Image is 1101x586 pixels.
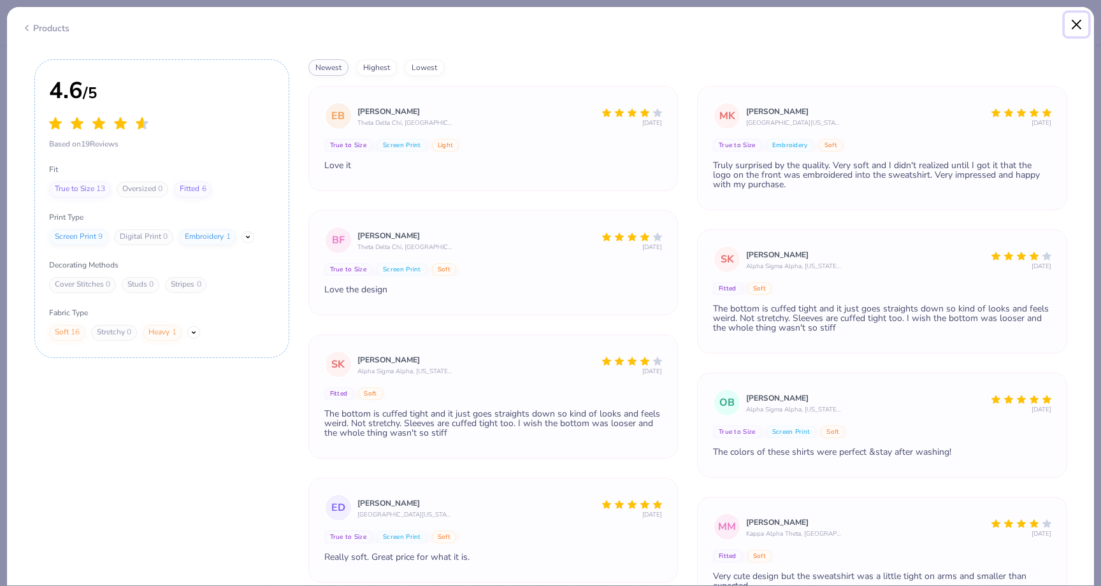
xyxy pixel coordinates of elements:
[163,232,168,242] span: 0
[377,263,427,276] button: Screen Print
[324,226,352,254] div: BF
[432,531,456,543] button: Soft
[127,327,131,338] span: 0
[324,409,663,438] div: The bottom is cuffed tight and it just goes straights down so kind of looks and feels weird. Not ...
[98,232,103,242] span: 9
[602,103,662,119] div: 4 Stars
[165,277,206,293] div: Stripes
[324,494,352,522] div: ED
[713,447,1051,457] div: The colors of these shirts were perfect &stay after washing!
[49,182,111,197] div: True to Size
[308,59,349,76] button: newest
[602,352,662,368] div: 4 Stars
[713,139,761,152] button: True to Size
[358,387,382,400] button: Soft
[766,425,816,438] button: Screen Print
[49,164,274,175] span: Fit
[49,277,116,293] div: Cover Stitches
[713,389,741,417] div: OB
[324,263,373,276] button: True to Size
[713,304,1051,332] div: The bottom is cuffed tight and it just goes straights down so kind of looks and feels weird. Not ...
[179,229,236,245] div: Embroidery
[49,75,83,106] span: 4.6
[49,138,148,150] span: Based on 19 Reviews
[114,229,173,245] div: Digital Print
[143,325,182,341] div: Heavy
[172,327,176,338] span: 1
[122,277,159,293] div: Studs
[991,247,1051,262] div: 4 Stars
[83,83,97,103] span: / 5
[713,102,741,130] div: MK
[187,326,199,338] button: Show More
[49,229,108,245] div: Screen Print
[377,531,427,543] button: Screen Print
[991,103,1051,119] div: 5 Stars
[149,280,154,290] span: 0
[324,552,663,562] div: Really soft. Great price for what it is.
[71,327,80,338] span: 16
[324,102,352,130] div: EB
[713,161,1051,189] div: Truly surprised by the quality. Very soft and I didn't realized until I got it that the logo on t...
[821,425,845,438] button: Soft
[22,22,69,35] div: Products
[713,245,741,273] div: SK
[49,259,274,271] span: Decorating Methods
[747,550,772,562] button: Soft
[324,531,373,543] button: True to Size
[158,184,162,194] span: 0
[324,285,663,294] div: Love the design
[49,325,85,341] div: Soft
[377,139,427,152] button: Screen Print
[226,232,231,242] span: 1
[432,139,459,152] button: Light
[96,184,105,194] span: 13
[713,282,742,295] button: Fitted
[432,263,456,276] button: Soft
[324,350,352,378] div: SK
[241,231,254,243] button: Show More
[324,387,354,400] button: Fitted
[324,139,373,152] button: True to Size
[713,425,761,438] button: True to Size
[991,514,1051,530] div: 4 Stars
[819,139,843,152] button: Soft
[202,184,206,194] span: 6
[713,550,742,562] button: Fitted
[324,161,663,170] div: Love it
[106,280,110,290] span: 0
[405,59,444,76] button: lowest
[766,139,814,152] button: Embroidery
[602,495,662,511] div: 5 Stars
[49,114,148,132] div: 4.6 Stars
[197,280,201,290] span: 0
[49,211,274,223] span: Print Type
[602,227,662,243] div: 4 Stars
[174,182,212,197] div: Fitted
[747,282,772,295] button: Soft
[991,390,1051,406] div: 5 Stars
[1065,13,1089,37] button: Close
[713,513,741,541] div: MM
[91,325,137,341] div: Stretchy
[49,307,274,318] span: Fabric Type
[117,182,168,197] div: Oversized
[356,59,397,76] button: highest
